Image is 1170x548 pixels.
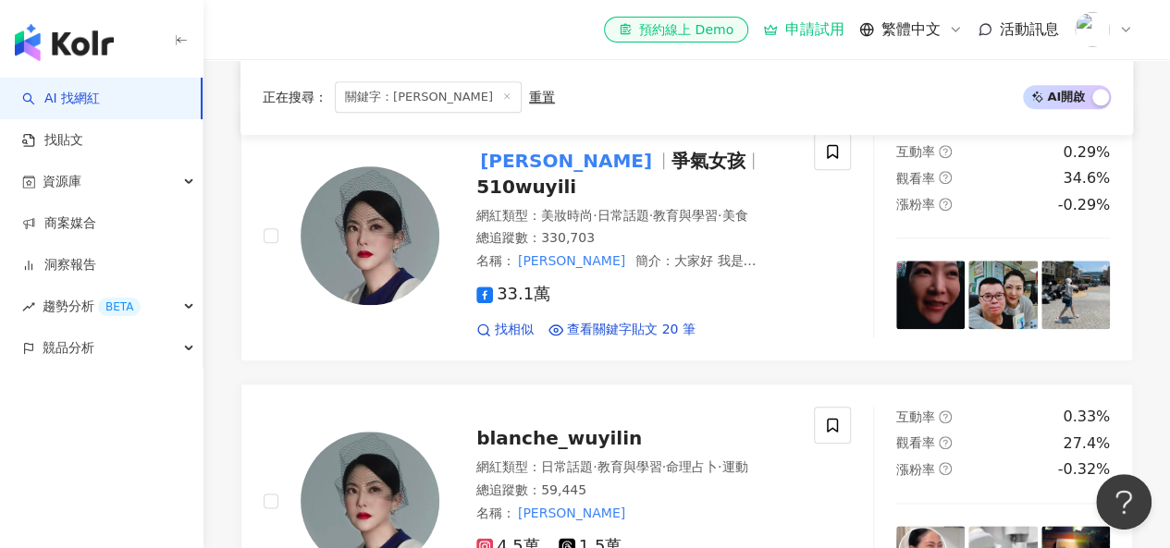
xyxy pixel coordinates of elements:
span: 互動率 [896,144,935,159]
span: question-circle [939,462,952,475]
a: 商案媒合 [22,214,96,233]
div: 網紅類型 ： [476,207,792,225]
a: searchAI 找網紅 [22,90,100,108]
mark: [PERSON_NAME] [515,250,628,271]
a: KOL Avatar[PERSON_NAME]爭氣女孩510wuyili網紅類型：美妝時尚·日常話題·教育與學習·美食總追蹤數：330,703名稱：[PERSON_NAME]簡介：大家好 我是[... [240,110,1133,362]
span: 名稱 ： [476,253,628,268]
span: 大家好 我是 [674,253,756,268]
span: 互動率 [896,409,935,424]
span: 找相似 [495,321,534,339]
a: 洞察報告 [22,256,96,274]
span: · [593,459,597,474]
span: 觀看率 [896,171,935,186]
span: blanche_wuyilin [476,427,642,449]
span: 日常話題 [541,459,593,474]
img: logo [15,24,114,61]
img: post-image [1041,261,1110,329]
span: 趨勢分析 [43,286,141,327]
mark: [PERSON_NAME] [515,503,628,523]
span: question-circle [939,145,952,158]
span: 資源庫 [43,161,81,202]
span: · [661,459,665,474]
span: 命理占卜 [666,459,718,474]
span: 教育與學習 [597,459,661,474]
span: 繁體中文 [881,19,941,40]
a: 找貼文 [22,131,83,150]
span: 漲粉率 [896,197,935,212]
span: 觀看率 [896,435,935,450]
div: 重置 [529,90,555,104]
span: 競品分析 [43,327,94,369]
a: 找相似 [476,321,534,339]
span: question-circle [939,410,952,423]
img: post-image [968,261,1037,329]
iframe: Help Scout Beacon - Open [1096,474,1152,530]
span: 名稱 ： [476,503,628,523]
div: 總追蹤數 ： 330,703 [476,229,792,248]
span: · [718,459,721,474]
span: 活動訊息 [1000,20,1059,38]
span: question-circle [939,171,952,184]
img: KOL Avatar [301,166,439,305]
span: 運動 [721,459,747,474]
span: 美食 [721,208,747,223]
div: 34.6% [1063,168,1110,189]
img: 1733730258713.jpg [1075,12,1110,47]
span: rise [22,300,35,313]
a: 查看關鍵字貼文 20 筆 [548,321,696,339]
a: 預約線上 Demo [604,17,748,43]
span: · [593,208,597,223]
span: 日常話題 [597,208,648,223]
span: question-circle [939,436,952,449]
div: -0.29% [1057,195,1110,215]
span: 漲粉率 [896,462,935,477]
span: 510wuyili [476,176,576,198]
a: 申請試用 [763,20,844,39]
span: 關鍵字：[PERSON_NAME] [335,81,522,113]
div: 0.33% [1063,407,1110,427]
div: BETA [98,298,141,316]
div: 預約線上 Demo [619,20,733,39]
div: 網紅類型 ： [476,458,792,477]
mark: [PERSON_NAME] [476,146,656,176]
span: 查看關鍵字貼文 20 筆 [567,321,696,339]
span: question-circle [939,198,952,211]
div: 總追蹤數 ： 59,445 [476,481,792,500]
span: 爭氣女孩 [671,150,745,172]
div: -0.32% [1057,459,1110,480]
span: 美妝時尚 [541,208,593,223]
div: 27.4% [1063,433,1110,454]
mark: [PERSON_NAME] [476,269,589,289]
img: post-image [896,261,965,329]
span: · [718,208,721,223]
span: 33.1萬 [476,285,550,304]
span: 正在搜尋 ： [263,90,327,104]
span: 教育與學習 [653,208,718,223]
span: · [648,208,652,223]
div: 0.29% [1063,142,1110,163]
